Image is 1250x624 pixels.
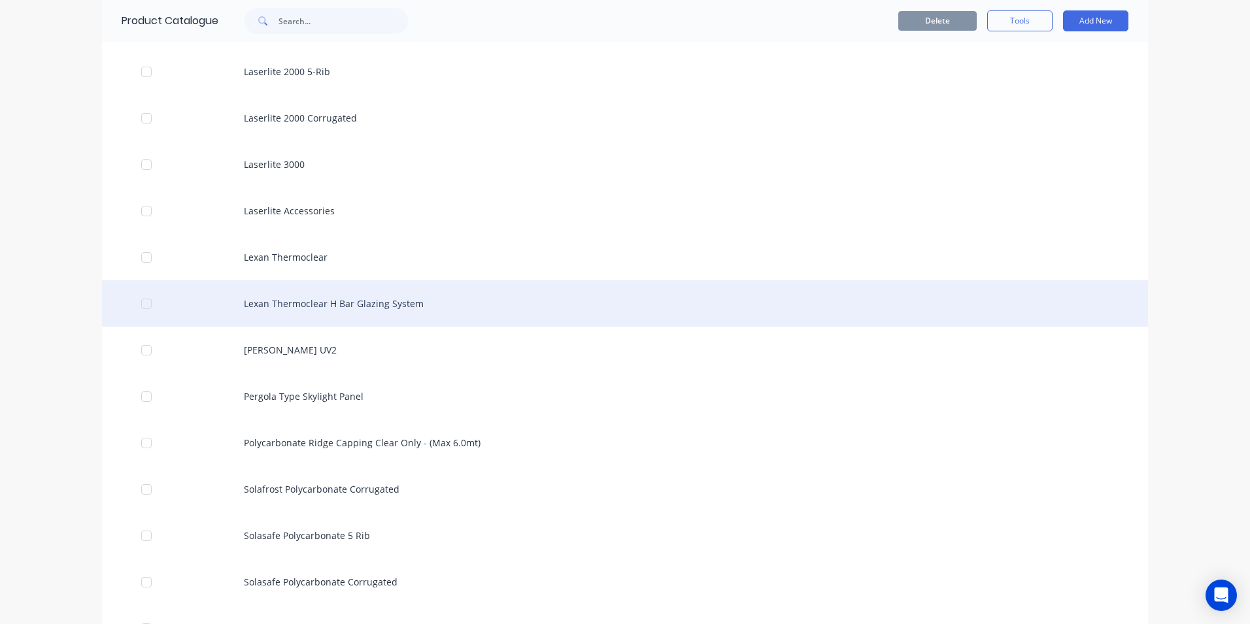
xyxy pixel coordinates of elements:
button: Tools [987,10,1053,31]
div: Pergola Type Skylight Panel [102,373,1148,419]
div: Lexan Thermoclear [102,234,1148,280]
button: Delete [898,11,977,31]
div: Lexan Thermoclear H Bar Glazing System [102,280,1148,327]
div: Open Intercom Messenger [1206,580,1237,611]
div: Solasafe Polycarbonate Corrugated [102,559,1148,605]
div: Laserlite 2000 Corrugated [102,95,1148,141]
div: Solasafe Polycarbonate 5 Rib [102,512,1148,559]
div: Laserlite Accessories [102,188,1148,234]
div: Laserlite 3000 [102,141,1148,188]
div: Solafrost Polycarbonate Corrugated [102,466,1148,512]
div: Polycarbonate Ridge Capping Clear Only - (Max 6.0mt) [102,419,1148,466]
input: Search... [279,8,408,34]
div: [PERSON_NAME] UV2 [102,327,1148,373]
button: Add New [1063,10,1128,31]
div: Laserlite 2000 5-Rib [102,48,1148,95]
